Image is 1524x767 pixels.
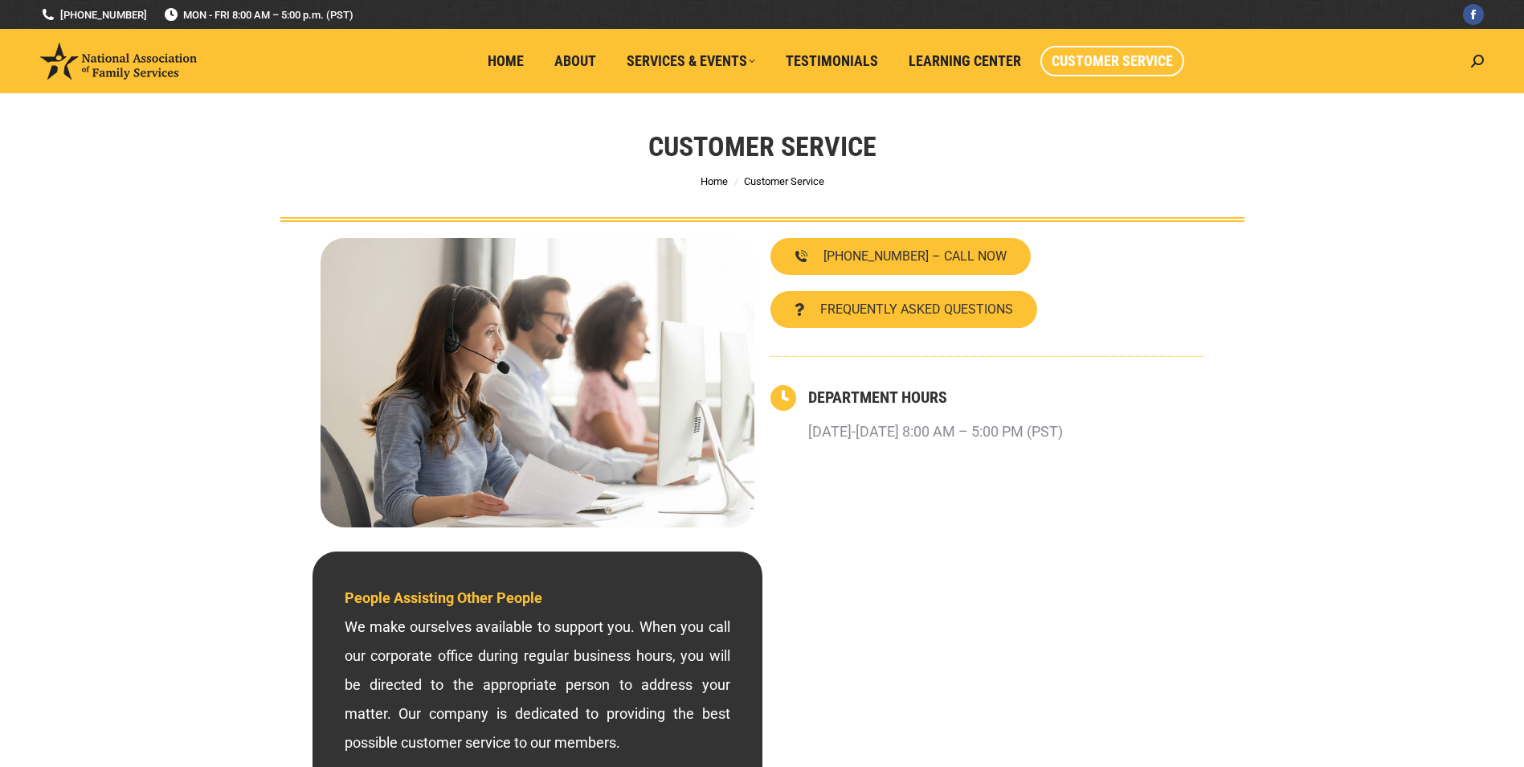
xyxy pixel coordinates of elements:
[1052,52,1173,70] span: Customer Service
[823,250,1007,263] span: [PHONE_NUMBER] – CALL NOW
[1040,46,1184,76] a: Customer Service
[897,46,1032,76] a: Learning Center
[648,129,876,164] h1: Customer Service
[345,589,542,606] span: People Assisting Other People
[744,175,824,187] span: Customer Service
[554,52,596,70] span: About
[488,52,524,70] span: Home
[40,7,147,23] a: [PHONE_NUMBER]
[770,291,1037,328] a: FREQUENTLY ASKED QUESTIONS
[820,303,1013,316] span: FREQUENTLY ASKED QUESTIONS
[770,238,1031,275] a: [PHONE_NUMBER] – CALL NOW
[345,589,730,751] span: We make ourselves available to support you. When you call our corporate office during regular bus...
[627,52,755,70] span: Services & Events
[774,46,889,76] a: Testimonials
[786,52,878,70] span: Testimonials
[40,43,197,80] img: National Association of Family Services
[808,417,1063,446] p: [DATE]-[DATE] 8:00 AM – 5:00 PM (PST)
[163,7,353,23] span: MON - FRI 8:00 AM – 5:00 p.m. (PST)
[909,52,1021,70] span: Learning Center
[543,46,607,76] a: About
[808,388,947,407] a: DEPARTMENT HOURS
[1463,4,1484,25] a: Facebook page opens in new window
[701,175,728,187] a: Home
[476,46,535,76] a: Home
[321,238,754,527] img: Contact National Association of Family Services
